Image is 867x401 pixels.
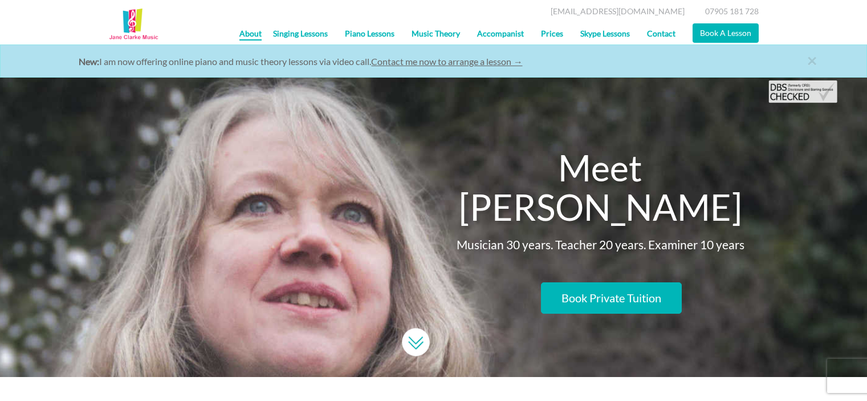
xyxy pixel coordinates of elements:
a: Skype Lessons [572,19,638,48]
a: Prices [532,19,572,48]
a: Accompanist [469,19,532,48]
a: Contact [638,19,684,48]
a: Music Theory [403,19,469,48]
strong: New: [79,56,99,67]
a: Book Private Tuition [541,282,682,314]
a: About [239,19,262,40]
a: Book A Lesson [693,23,759,43]
p: Musician 30 years. Teacher 20 years. Examiner 10 years [442,238,759,251]
img: UqJjrSAbUX4AAAAASUVORK5CYII= [402,328,430,357]
img: Music Lessons Kent [109,9,159,42]
a: close [807,51,847,80]
a: Piano Lessons [336,19,403,48]
h2: Meet [PERSON_NAME] [442,148,759,227]
a: Singing Lessons [264,19,336,48]
a: Contact me now to arrange a lesson → [371,56,522,67]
